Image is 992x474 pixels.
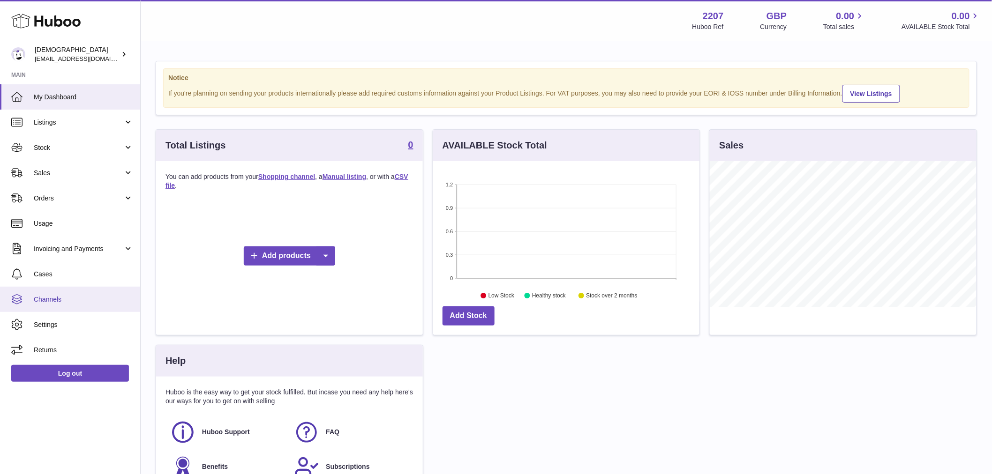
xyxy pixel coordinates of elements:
span: Subscriptions [326,462,369,471]
text: 0.6 [446,229,453,234]
span: [EMAIL_ADDRESS][DOMAIN_NAME] [35,55,138,62]
a: FAQ [294,420,408,445]
span: Benefits [202,462,228,471]
div: Currency [760,22,787,31]
span: Channels [34,295,133,304]
span: 0.00 [836,10,855,22]
span: AVAILABLE Stock Total [902,22,981,31]
span: 0.00 [952,10,970,22]
h3: Sales [719,139,744,152]
span: FAQ [326,428,339,437]
h3: AVAILABLE Stock Total [443,139,547,152]
span: Sales [34,169,123,178]
div: Huboo Ref [692,22,724,31]
a: Huboo Support [170,420,285,445]
img: internalAdmin-2207@internal.huboo.com [11,47,25,61]
a: Add products [244,246,335,266]
strong: 2207 [703,10,724,22]
span: Usage [34,219,133,228]
text: Stock over 2 months [586,293,637,299]
text: 0 [450,275,453,281]
text: Low Stock [488,293,515,299]
p: You can add products from your , a , or with a . [165,172,413,190]
span: Invoicing and Payments [34,244,123,253]
span: Total sales [823,22,865,31]
a: 0 [408,140,413,151]
a: Manual listing [323,173,366,180]
strong: 0 [408,140,413,149]
h3: Help [165,355,186,367]
span: Listings [34,118,123,127]
h3: Total Listings [165,139,226,152]
span: Settings [34,320,133,329]
span: Orders [34,194,123,203]
a: Log out [11,365,129,382]
div: [DEMOGRAPHIC_DATA] [35,45,119,63]
strong: Notice [168,74,964,82]
div: If you're planning on sending your products internationally please add required customs informati... [168,83,964,103]
text: 1.2 [446,182,453,187]
span: My Dashboard [34,93,133,102]
text: 0.3 [446,252,453,258]
a: Shopping channel [258,173,315,180]
a: View Listings [842,85,900,103]
p: Huboo is the easy way to get your stock fulfilled. But incase you need any help here's our ways f... [165,388,413,406]
span: Cases [34,270,133,279]
a: CSV file [165,173,408,189]
text: 0.9 [446,205,453,211]
text: Healthy stock [532,293,566,299]
span: Returns [34,346,133,355]
a: Add Stock [443,306,495,326]
a: 0.00 AVAILABLE Stock Total [902,10,981,31]
span: Stock [34,143,123,152]
a: 0.00 Total sales [823,10,865,31]
span: Huboo Support [202,428,250,437]
strong: GBP [767,10,787,22]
